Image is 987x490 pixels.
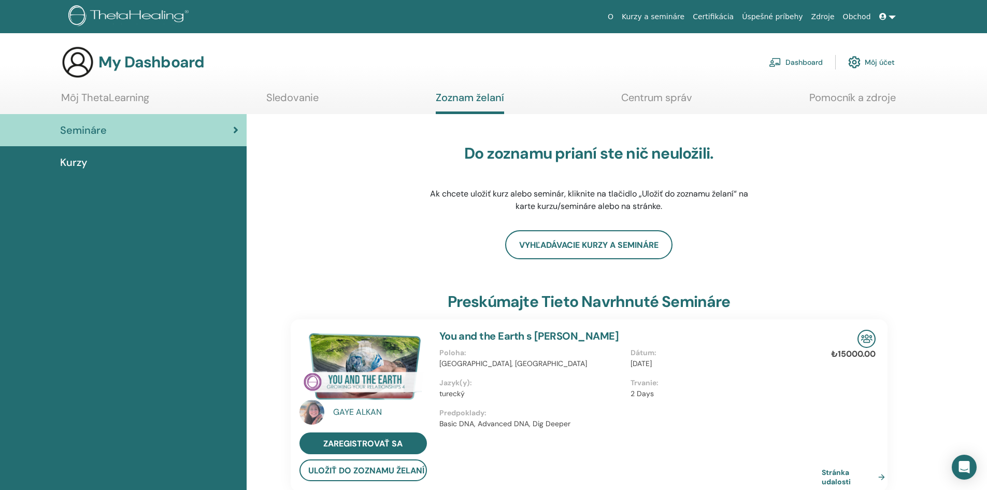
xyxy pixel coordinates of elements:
[604,7,618,26] a: O
[631,377,816,388] p: Trvanie :
[68,5,192,29] img: logo.png
[448,292,731,311] h3: Preskúmajte tieto navrhnuté semináre
[505,230,673,259] a: Vyhľadávacie kurzy a semináre
[299,400,324,425] img: default.jpg
[952,455,977,480] div: Open Intercom Messenger
[839,7,875,26] a: Obchod
[631,358,816,369] p: [DATE]
[439,418,822,429] p: Basic DNA, Advanced DNA, Dig Deeper
[831,348,876,360] p: ₺15000.00
[848,53,861,71] img: cog.svg
[439,358,624,369] p: [GEOGRAPHIC_DATA], [GEOGRAPHIC_DATA]
[809,91,896,111] a: Pomocník a zdroje
[621,91,692,111] a: Centrum správ
[299,330,427,403] img: You and the Earth
[738,7,807,26] a: Úspešné príbehy
[618,7,689,26] a: Kurzy a semináre
[807,7,839,26] a: Zdroje
[61,91,149,111] a: Môj ThetaLearning
[769,58,781,67] img: chalkboard-teacher.svg
[60,155,87,170] span: Kurzy
[98,53,204,72] h3: My Dashboard
[426,144,752,163] h3: Do zoznamu prianí ste nič neuložili.
[769,51,823,74] a: Dashboard
[426,188,752,213] p: Ak chcete uložiť kurz alebo seminár, kliknite na tlačidlo „Uložiť do zoznamu želaní“ na karte kur...
[323,438,403,449] span: zaregistrovať sa
[266,91,319,111] a: Sledovanie
[439,347,624,358] p: Poloha :
[848,51,895,74] a: Môj účet
[299,459,427,481] button: Uložiť do zoznamu želaní
[689,7,738,26] a: Certifikácia
[439,329,619,343] a: You and the Earth s [PERSON_NAME]
[60,122,107,138] span: Semináre
[61,46,94,79] img: generic-user-icon.jpg
[631,388,816,399] p: 2 Days
[439,377,624,388] p: Jazyk(y) :
[436,91,504,114] a: Zoznam želaní
[822,468,889,486] a: Stránka udalosti
[857,330,876,348] img: In-Person Seminar
[439,408,822,418] p: Predpoklady :
[439,388,624,399] p: turecký
[333,406,429,418] a: GAYE ALKAN
[631,347,816,358] p: Dátum :
[299,432,427,454] a: zaregistrovať sa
